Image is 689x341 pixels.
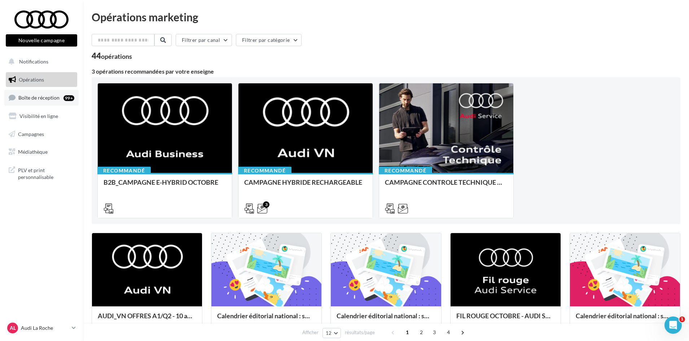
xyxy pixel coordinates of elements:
span: PLV et print personnalisable [18,165,74,181]
div: Recommandé [379,167,432,175]
div: 99+ [63,95,74,101]
a: Médiathèque [4,144,79,159]
div: B2B_CAMPAGNE E-HYBRID OCTOBRE [104,179,226,193]
div: 44 [92,52,132,60]
div: 3 [263,201,269,208]
div: CAMPAGNE HYBRIDE RECHARGEABLE [244,179,367,193]
span: Campagnes [18,131,44,137]
span: 4 [443,327,454,338]
div: opérations [101,53,132,60]
div: Recommandé [97,167,151,175]
a: Campagnes [4,127,79,142]
span: Visibilité en ligne [19,113,58,119]
span: 3 [429,327,440,338]
div: Calendrier éditorial national : semaine du 06.10 au 12.10 [217,312,316,327]
button: 12 [322,328,341,338]
span: 2 [416,327,427,338]
button: Filtrer par canal [176,34,232,46]
a: Boîte de réception99+ [4,90,79,105]
div: Opérations marketing [92,12,680,22]
span: 1 [679,316,685,322]
div: FIL ROUGE OCTOBRE - AUDI SERVICE [456,312,555,327]
button: Filtrer par catégorie [236,34,302,46]
button: Nouvelle campagne [6,34,77,47]
span: Boîte de réception [18,95,60,101]
a: PLV et print personnalisable [4,162,79,184]
div: Calendrier éditorial national : semaine du 29.09 au 05.10 [337,312,435,327]
span: AL [10,324,16,332]
a: AL Audi La Roche [6,321,77,335]
a: Opérations [4,72,79,87]
span: Opérations [19,76,44,83]
iframe: Intercom live chat [664,316,682,334]
div: AUDI_VN OFFRES A1/Q2 - 10 au 31 octobre [98,312,196,327]
span: 1 [401,327,413,338]
div: 3 opérations recommandées par votre enseigne [92,69,680,74]
a: Visibilité en ligne [4,109,79,124]
span: 12 [326,330,332,336]
span: Médiathèque [18,149,48,155]
button: Notifications [4,54,76,69]
p: Audi La Roche [21,324,69,332]
div: Recommandé [238,167,291,175]
div: Calendrier éditorial national : semaine du 22.09 au 28.09 [576,312,674,327]
span: Notifications [19,58,48,65]
span: Afficher [302,329,319,336]
span: résultats/page [345,329,375,336]
div: CAMPAGNE CONTROLE TECHNIQUE 25€ OCTOBRE [385,179,508,193]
